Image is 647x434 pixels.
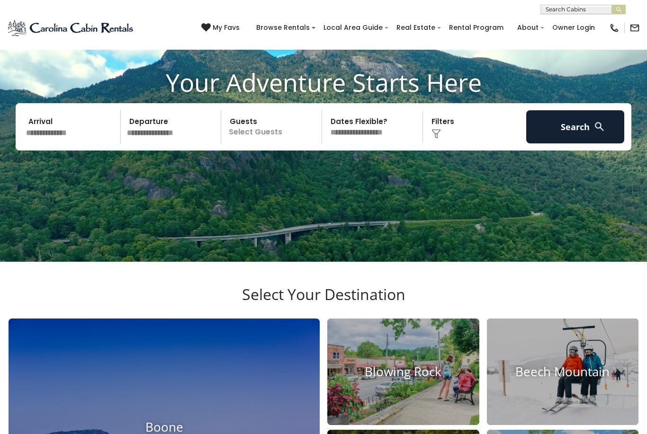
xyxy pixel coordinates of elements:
[593,121,605,133] img: search-regular-white.png
[444,20,508,35] a: Rental Program
[201,23,242,33] a: My Favs
[548,20,600,35] a: Owner Login
[487,364,639,379] h4: Beech Mountain
[213,23,240,33] span: My Favs
[629,23,640,33] img: mail-regular-black.png
[7,18,135,37] img: Blue-2.png
[224,110,322,143] p: Select Guests
[7,285,640,319] h3: Select Your Destination
[252,20,315,35] a: Browse Rentals
[327,319,479,425] a: Blowing Rock
[512,20,543,35] a: About
[526,110,624,143] button: Search
[319,20,387,35] a: Local Area Guide
[609,23,620,33] img: phone-regular-black.png
[487,319,639,425] a: Beech Mountain
[7,68,640,97] h1: Your Adventure Starts Here
[392,20,440,35] a: Real Estate
[431,129,441,139] img: filter--v1.png
[327,364,479,379] h4: Blowing Rock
